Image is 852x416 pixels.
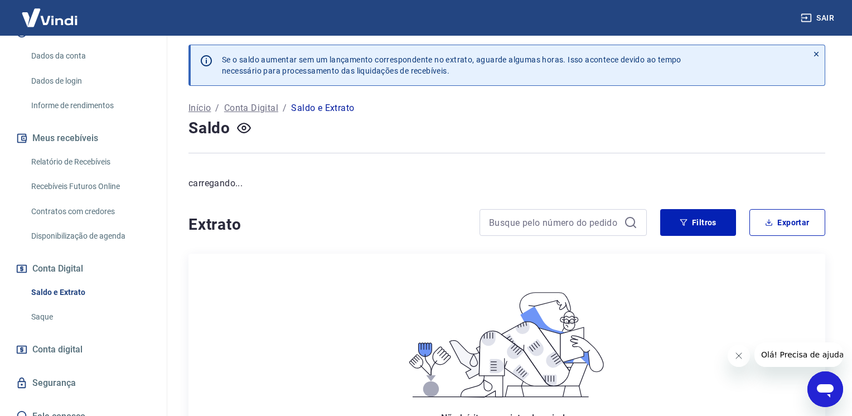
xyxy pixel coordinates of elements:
a: Disponibilização de agenda [27,225,153,248]
p: Se o saldo aumentar sem um lançamento correspondente no extrato, aguarde algumas horas. Isso acon... [222,54,681,76]
img: Vindi [13,1,86,35]
a: Dados de login [27,70,153,93]
input: Busque pelo número do pedido [489,214,619,231]
h4: Saldo [188,117,230,139]
a: Segurança [13,371,153,395]
button: Sair [798,8,839,28]
button: Filtros [660,209,736,236]
p: / [215,101,219,115]
h4: Extrato [188,214,466,236]
a: Relatório de Recebíveis [27,151,153,173]
p: / [283,101,287,115]
a: Contratos com credores [27,200,153,223]
a: Dados da conta [27,45,153,67]
iframe: Close message [728,345,750,367]
button: Exportar [749,209,825,236]
a: Conta digital [13,337,153,362]
span: Conta digital [32,342,83,357]
iframe: Button to launch messaging window [807,371,843,407]
button: Meus recebíveis [13,126,153,151]
a: Início [188,101,211,115]
a: Saque [27,306,153,328]
span: Olá! Precisa de ajuda? [7,8,94,17]
p: Saldo e Extrato [291,101,354,115]
a: Informe de rendimentos [27,94,153,117]
a: Recebíveis Futuros Online [27,175,153,198]
button: Conta Digital [13,257,153,281]
p: carregando... [188,177,825,190]
a: Saldo e Extrato [27,281,153,304]
a: Conta Digital [224,101,278,115]
iframe: Message from company [754,342,843,367]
